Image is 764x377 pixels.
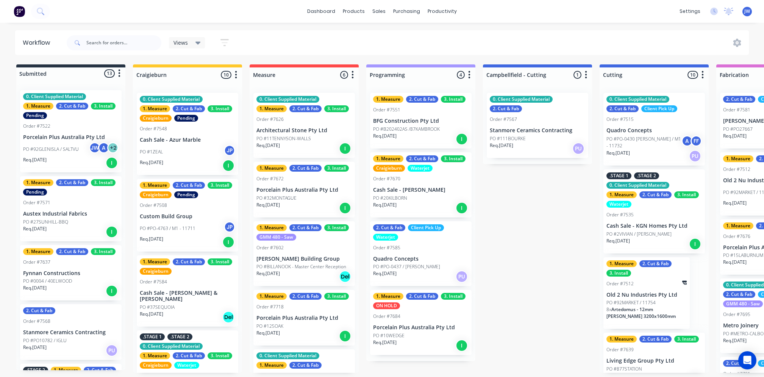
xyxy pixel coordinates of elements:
p: Req. [DATE] [256,142,280,149]
p: PO #BILLANOOK - Master Center Reception [256,263,346,270]
div: 1. Measure2. Cut & Fab3. InstallOrder #7512Old 2 Nu Industries Pty LtdPO #92MARKET / 117548xArted... [603,257,690,329]
div: 2. Cut & Fab [406,155,438,162]
div: Waterjet [606,201,631,208]
div: 3. Install [324,105,349,112]
div: products [339,6,369,17]
p: Quadro Concepts [606,127,702,134]
div: Order #7571 [23,199,50,206]
div: 2. Cut & Fab [639,336,672,343]
div: .STAGE 2 [634,172,659,179]
div: Waterjet [373,234,398,241]
p: PO #32MONTAGUE [256,195,297,202]
div: I [106,285,118,297]
div: 2. Cut & Fab [289,105,322,112]
input: Search for orders... [86,35,161,50]
div: Order #7637 [23,259,50,266]
p: Req. [DATE] [373,270,397,277]
div: 1. Measure2. Cut & Fab3. InstallCraigieburnOrder #7584Cash Sale - [PERSON_NAME] & [PERSON_NAME]PO... [137,255,238,327]
div: Order #7512 [723,166,750,173]
div: 0. Client Supplied Material2. Cut & FabClient Pick UpOrder #7515Quadro ConceptsPO #PO-0430 [PERSO... [603,93,705,166]
div: 3. Install [441,96,466,103]
div: I [106,226,118,238]
div: 1. Measure [256,165,287,172]
div: + 2 [107,142,119,153]
div: 3. Install [91,248,116,255]
p: Req. [DATE] [23,285,47,291]
div: I [456,339,468,352]
div: 1. Measure2. Cut & Fab3. InstallGMM 480 - SawOrder #7602[PERSON_NAME] Building GroupPO #BILLANOOK... [253,221,355,286]
div: 1. Measure [373,96,403,103]
p: PO #2VIVIAN / [PERSON_NAME] [606,231,672,238]
div: Pending [23,189,47,196]
div: Waterjet [408,165,433,172]
div: 2. Cut & Fab [289,362,322,369]
div: Order #7676 [723,233,750,240]
div: 1. Measure2. Cut & Fab3. InstallPendingOrder #7571Austex Industrial FabricsPO #27SUNHILL-BBQReq.[... [20,176,122,241]
p: PO #37SEQUOIA [140,304,175,311]
div: 2. Cut & Fab [173,105,205,112]
img: Factory [14,6,25,17]
div: 2. Cut & Fab [373,224,405,231]
p: Req. [DATE] [606,238,630,244]
div: 2. Cut & Fab [289,224,322,231]
div: I [339,330,351,342]
div: 1. Measure [140,182,170,189]
div: 3. Install [324,165,349,172]
div: 3. Install [208,352,232,359]
div: I [106,157,118,169]
p: PO #15LABURNUM [723,252,763,259]
div: .STAGE 1.STAGE 20. Client Supplied Material1. Measure2. Cut & Fab3. InstallWaterjetOrder #7535Cas... [603,169,705,253]
p: Req. [DATE] [256,330,280,336]
div: Craigieburn [140,115,172,122]
div: 1. Measure2. Cut & Fab3. InstallON HOLDOrder #7684Porcelain Plus Australia Pty LtdPO #10WEDGEReq.... [370,290,472,355]
div: Order #7672 [256,175,284,182]
div: 0. Client Supplied Material [23,93,86,100]
div: 1. Measure2. Cut & Fab3. InstallCraigieburnWaterjetOrder #7670Cash Sale - [PERSON_NAME]PO #20KILB... [370,152,472,217]
div: 1. Measure [256,293,287,300]
p: Req. [DATE] [256,270,280,277]
p: PO #11TENNYSON-WALLS [256,135,311,142]
div: Order #7512 [606,280,634,287]
div: 2. Cut & Fab [173,258,205,265]
div: Order #7535 [606,211,634,218]
div: 1. Measure [723,222,753,229]
div: 1. Measure [23,179,53,186]
div: Order #7602 [256,244,284,251]
div: sales [369,6,389,17]
p: Req. [DATE] [373,202,397,208]
div: Workflow [23,38,54,47]
div: 2. Cut & Fab [723,360,755,367]
div: Order #7567 [490,116,517,123]
p: Req. [DATE] [140,311,163,318]
div: .STAGE 1 [606,172,631,179]
span: JW [744,8,750,15]
p: Cash Sale - [PERSON_NAME] & [PERSON_NAME] [140,290,235,303]
div: 1. Measure2. Cut & Fab3. InstallOrder #7551BFG Construction Pty LtdPO #B202402AS /87KAMBROOKReq.[... [370,93,472,149]
div: GMM 480 - Saw [723,300,763,307]
p: PO #PO-0430 [PERSON_NAME] / M1 - 11732 [606,136,681,149]
div: 3. Install [441,293,466,300]
div: 0. Client Supplied Material [140,343,203,350]
div: Order #7551 [373,106,400,113]
div: I [456,133,468,145]
p: Quadro Concepts [373,256,469,262]
div: FF [691,135,702,147]
div: 1. Measure [606,260,637,267]
p: PO #1ZEAL [140,149,163,155]
div: 2. Cut & FabOrder #7568Stanmore Ceramics ContractingPO #PO10782 / IGLUReq.[DATE]PU [20,304,122,360]
div: 2. Cut & Fab [606,105,639,112]
div: JP [224,145,235,156]
div: Del [222,311,234,323]
p: Porcelain Plus Australia Pty Ltd [23,134,119,141]
p: Req. [DATE] [373,133,397,139]
p: Architectural Stone Pty Ltd [256,127,352,134]
p: Req. [DATE] [140,236,163,242]
div: 2. Cut & Fab [173,352,205,359]
div: 0. Client Supplied Material [256,352,319,359]
div: PU [456,271,468,283]
p: PO #92MARKET / 11754 [606,299,656,306]
div: 1. Measure [723,155,753,162]
div: Order #7584 [140,278,167,285]
div: Craigieburn [140,268,172,275]
div: Order #7508 [140,202,167,209]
